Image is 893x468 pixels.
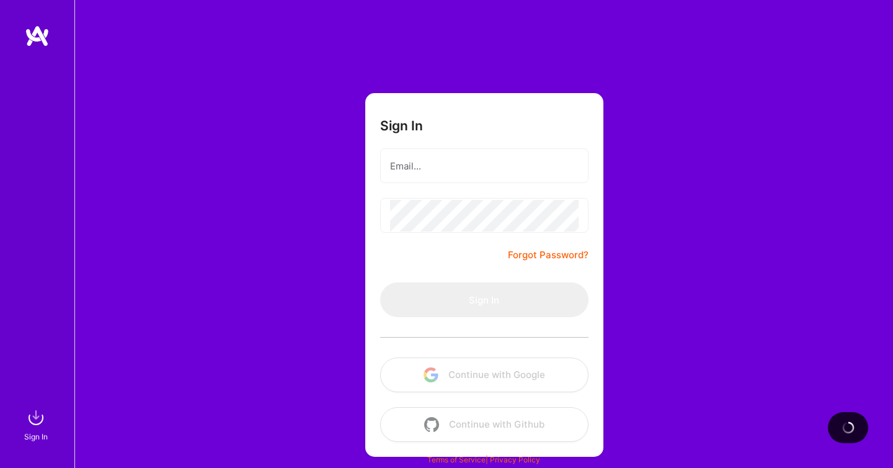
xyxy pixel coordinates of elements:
button: Sign In [380,282,589,317]
a: sign inSign In [26,405,48,443]
div: Sign In [24,430,48,443]
img: logo [25,25,50,47]
img: icon [424,417,439,432]
span: | [427,455,540,464]
a: Privacy Policy [490,455,540,464]
button: Continue with Google [380,358,589,392]
a: Forgot Password? [508,248,589,263]
div: © 2025 ATeams Inc., All rights reserved. [74,431,893,462]
h3: Sign In [380,118,423,133]
img: sign in [24,405,48,430]
input: Email... [390,150,579,182]
a: Terms of Service [427,455,486,464]
img: loading [842,421,855,434]
button: Continue with Github [380,407,589,442]
img: icon [424,367,438,382]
